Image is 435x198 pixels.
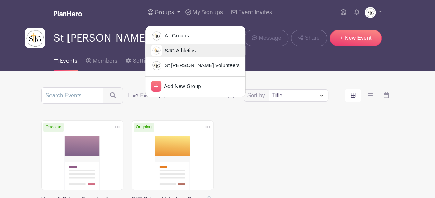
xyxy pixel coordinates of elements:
[162,62,240,70] span: St [PERSON_NAME] Volunteers
[145,26,246,97] div: Groups
[244,30,288,46] a: Message
[54,11,82,16] img: logo_white-6c42ec7e38ccf1d336a20a19083b03d10ae64f83f12c07503d8b9e83406b4c7d.svg
[259,34,281,42] span: Message
[145,29,245,43] a: All Groups
[151,30,162,41] img: Logo%20jpg.jpg
[151,60,162,71] img: Logo%20jpg.jpg
[54,33,203,44] span: St [PERSON_NAME] Volunteers
[162,47,196,55] span: SJG Athletics
[345,89,394,102] div: order and view
[155,10,174,15] span: Groups
[54,48,78,71] a: Events
[145,79,245,93] a: Add New Group
[162,32,189,40] span: All Groups
[238,10,272,15] span: Event Invites
[128,91,235,100] div: filters
[126,48,154,71] a: Settings
[93,58,117,64] span: Members
[25,28,45,48] img: Logo%20jpg.jpg
[145,44,245,57] a: SJG Athletics
[291,30,327,46] a: Share
[41,87,103,104] input: Search Events...
[247,91,267,100] label: Sort by
[330,30,382,46] a: + New Event
[365,7,376,18] img: Logo%20jpg.jpg
[161,82,201,90] span: Add New Group
[128,91,165,100] label: Live Events (2)
[192,10,223,15] span: My Signups
[133,58,155,64] span: Settings
[145,58,245,72] a: St [PERSON_NAME] Volunteers
[86,48,117,71] a: Members
[305,34,320,42] span: Share
[60,58,78,64] span: Events
[151,45,162,56] img: sjg%20logo.jpg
